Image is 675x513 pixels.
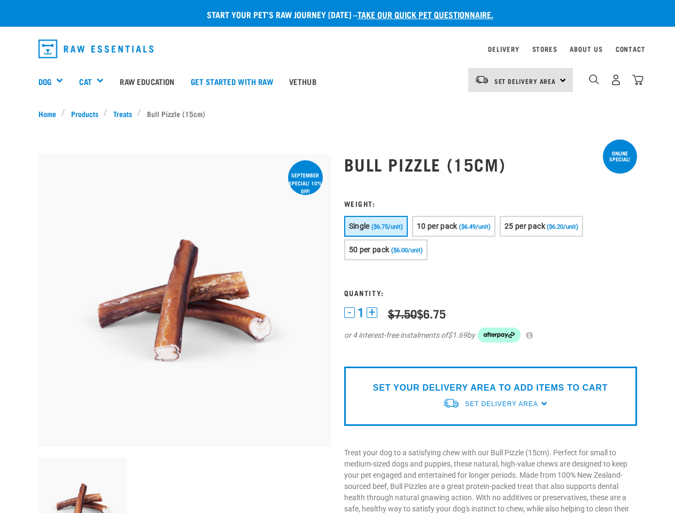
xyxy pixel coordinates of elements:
[107,108,137,119] a: Treats
[494,79,556,83] span: Set Delivery Area
[349,245,390,254] span: 50 per pack
[388,310,417,316] strike: $7.50
[38,108,637,119] nav: breadcrumbs
[183,60,281,103] a: Get started with Raw
[616,47,646,51] a: Contact
[344,216,408,237] button: Single ($6.75/unit)
[610,74,622,85] img: user.png
[570,47,602,51] a: About Us
[532,47,557,51] a: Stores
[349,222,370,230] span: Single
[358,12,493,17] a: take our quick pet questionnaire.
[417,222,457,230] span: 10 per pack
[344,307,355,318] button: -
[344,239,428,260] button: 50 per pack ($6.00/unit)
[465,400,538,408] span: Set Delivery Area
[367,307,377,318] button: +
[344,154,637,174] h1: Bull Pizzle (15cm)
[459,223,491,230] span: ($6.49/unit)
[38,75,51,88] a: Dog
[30,35,646,63] nav: dropdown navigation
[478,328,521,343] img: Afterpay
[412,216,495,237] button: 10 per pack ($6.49/unit)
[500,216,583,237] button: 25 per pack ($6.20/unit)
[488,47,519,51] a: Delivery
[505,222,545,230] span: 25 per pack
[112,60,182,103] a: Raw Education
[589,74,599,84] img: home-icon-1@2x.png
[281,60,324,103] a: Vethub
[38,108,62,119] a: Home
[344,199,637,207] h3: Weight:
[443,398,460,409] img: van-moving.png
[475,75,489,84] img: van-moving.png
[79,75,91,88] a: Cat
[344,289,637,297] h3: Quantity:
[373,382,608,394] p: SET YOUR DELIVERY AREA TO ADD ITEMS TO CART
[632,74,643,85] img: home-icon@2x.png
[358,307,364,318] span: 1
[448,330,467,341] span: $1.69
[38,154,331,447] img: Bull Pizzle
[344,328,637,343] div: or 4 interest-free instalments of by
[391,247,423,254] span: ($6.00/unit)
[38,40,154,58] img: Raw Essentials Logo
[371,223,403,230] span: ($6.75/unit)
[547,223,578,230] span: ($6.20/unit)
[388,307,446,320] div: $6.75
[65,108,104,119] a: Products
